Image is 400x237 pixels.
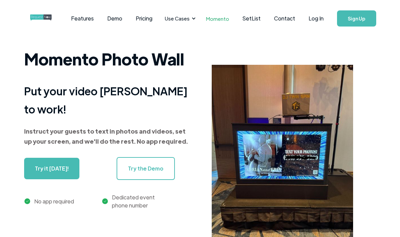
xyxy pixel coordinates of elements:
a: SetList [236,8,267,29]
a: Features [64,8,101,29]
div: Use Cases [165,15,190,22]
a: Contact [267,8,302,29]
img: green check [24,198,30,204]
a: Sign Up [337,10,376,27]
a: Try the Demo [117,157,175,180]
a: Log In [302,7,330,30]
h1: Momento Photo Wall [24,45,190,72]
img: requestnow logo [30,14,64,21]
a: Demo [101,8,129,29]
strong: Instruct your guests to text in photos and videos, set up your screen, and we'll do the rest. No ... [24,127,188,145]
div: Use Cases [161,8,198,29]
img: green checkmark [102,198,108,204]
a: Try it [DATE]! [24,158,79,179]
a: Momento [199,9,236,29]
a: Pricing [129,8,159,29]
div: Dedicated event phone number [112,193,155,209]
div: No app required [34,197,74,205]
a: home [30,12,48,25]
strong: Put your video [PERSON_NAME] to work! [24,84,188,116]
